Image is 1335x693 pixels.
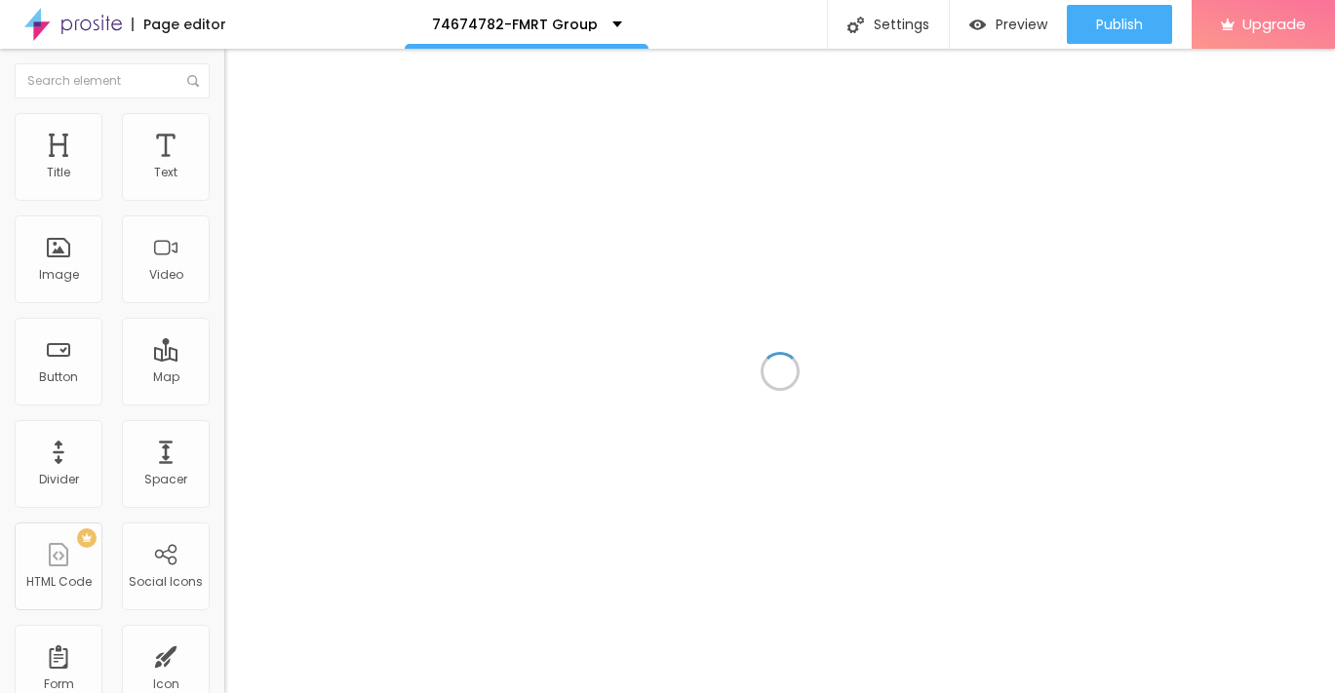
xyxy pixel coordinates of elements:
div: Title [47,166,70,179]
p: 74674782-FMRT Group [432,18,598,31]
div: Map [153,370,179,384]
div: Text [154,166,177,179]
div: Button [39,370,78,384]
div: Icon [153,677,179,691]
div: Divider [39,473,79,486]
div: Image [39,268,79,282]
input: Search element [15,63,210,98]
div: Spacer [144,473,187,486]
div: HTML Code [26,575,92,589]
button: Publish [1067,5,1172,44]
img: view-1.svg [969,17,986,33]
div: Form [44,677,74,691]
span: Upgrade [1242,16,1306,32]
div: Social Icons [129,575,203,589]
button: Preview [950,5,1067,44]
img: Icone [847,17,864,33]
span: Preview [996,17,1047,32]
img: Icone [187,75,199,87]
div: Video [149,268,183,282]
div: Page editor [132,18,226,31]
span: Publish [1096,17,1143,32]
